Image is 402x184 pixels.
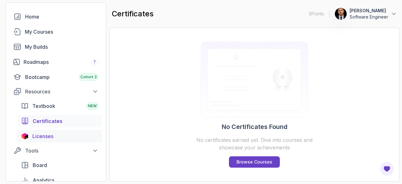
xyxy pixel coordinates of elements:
[24,58,98,66] div: Roadmaps
[17,100,102,112] a: textbook
[17,115,102,127] a: certificates
[350,14,388,20] p: Software Engineer
[10,71,102,83] a: bootcamp
[33,117,62,125] span: Certificates
[10,145,102,156] button: Tools
[33,161,47,169] span: Board
[194,136,315,151] p: No certificates earned yet. Dive into courses and showcase your achievements
[25,88,98,95] div: Resources
[25,28,98,36] div: My Courses
[80,75,97,80] span: Cohort 3
[32,132,53,140] span: Licenses
[17,159,102,171] a: board
[334,8,397,20] button: user profile image[PERSON_NAME]Software Engineer
[112,9,154,19] h2: certificates
[229,156,280,168] a: Browse Courses
[194,42,315,117] img: Certificates empty-state
[33,176,54,184] span: Analytics
[10,25,102,38] a: courses
[93,59,96,64] span: 7
[10,86,102,97] button: Resources
[379,161,394,176] button: Open Feedback Button
[350,8,388,14] p: [PERSON_NAME]
[32,102,55,110] span: Textbook
[21,133,29,139] img: jetbrains icon
[25,147,98,154] div: Tools
[335,8,347,20] img: user profile image
[25,13,98,20] div: Home
[10,41,102,53] a: builds
[88,103,97,109] span: NEW
[10,56,102,68] a: roadmaps
[10,10,102,23] a: home
[17,130,102,142] a: licenses
[309,11,324,17] p: 0 Points
[25,43,98,51] div: My Builds
[236,159,272,165] p: Browse Courses
[25,73,98,81] div: Bootcamp
[222,122,287,131] h2: No Certificates Found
